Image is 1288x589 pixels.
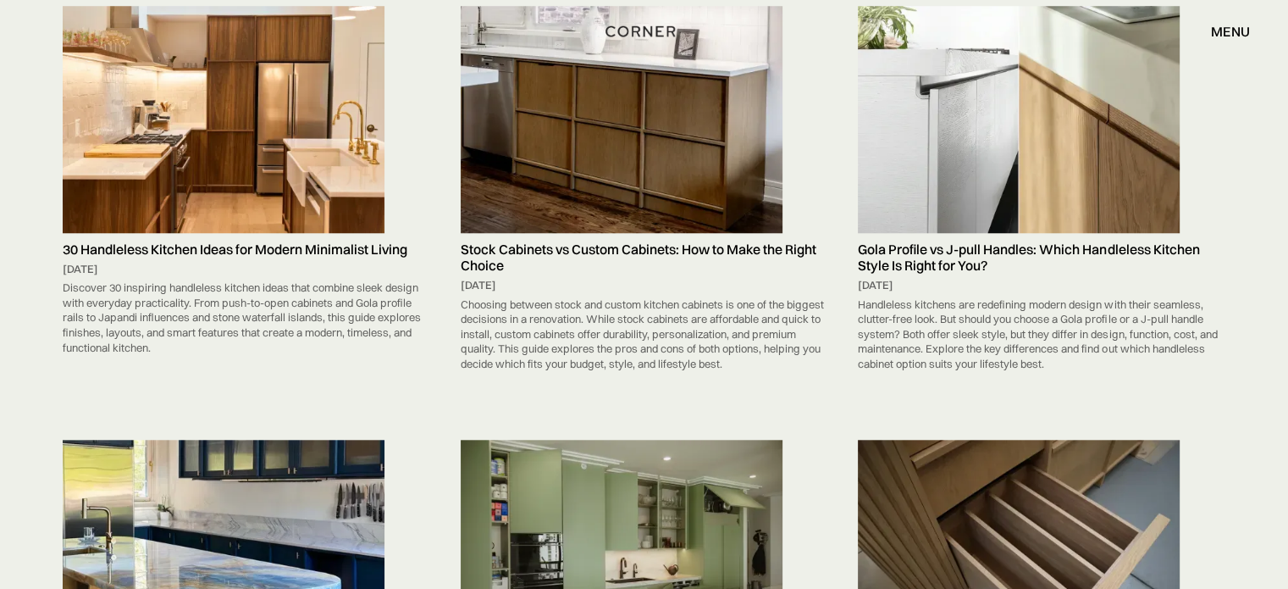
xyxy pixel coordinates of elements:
[858,293,1225,376] div: Handleless kitchens are redefining modern design with their seamless, clutter-free look. But shou...
[54,6,439,359] a: 30 Handleless Kitchen Ideas for Modern Minimalist Living[DATE]Discover 30 inspiring handleless ki...
[63,242,430,258] h5: 30 Handleless Kitchen Ideas for Modern Minimalist Living
[63,276,430,359] div: Discover 30 inspiring handleless kitchen ideas that combine sleek design with everyday practicali...
[63,262,430,277] div: [DATE]
[1194,17,1250,46] div: menu
[461,278,828,293] div: [DATE]
[858,242,1225,274] h5: Gola Profile vs J-pull Handles: Which Handleless Kitchen Style Is Right for You?
[461,242,828,274] h5: Stock Cabinets vs Custom Cabinets: How to Make the Right Choice
[600,20,688,42] a: home
[1211,25,1250,38] div: menu
[858,278,1225,293] div: [DATE]
[452,6,837,375] a: Stock Cabinets vs Custom Cabinets: How to Make the Right Choice[DATE]Choosing between stock and c...
[849,6,1234,375] a: Gola Profile vs J-pull Handles: Which Handleless Kitchen Style Is Right for You?[DATE]Handleless ...
[461,293,828,376] div: Choosing between stock and custom kitchen cabinets is one of the biggest decisions in a renovatio...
